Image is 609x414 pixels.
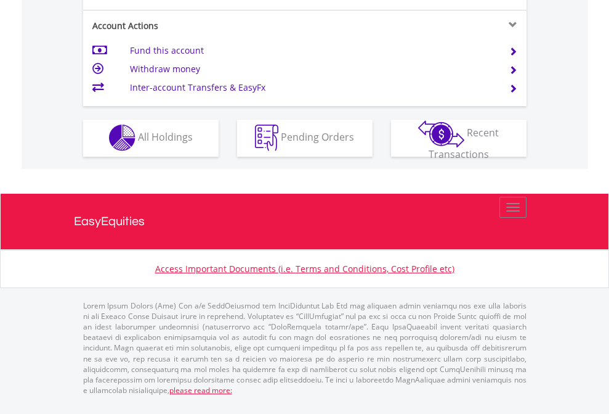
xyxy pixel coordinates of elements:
[130,78,494,97] td: Inter-account Transfers & EasyFx
[155,263,454,275] a: Access Important Documents (i.e. Terms and Conditions, Cost Profile etc)
[138,130,193,144] span: All Holdings
[83,120,219,157] button: All Holdings
[130,41,494,60] td: Fund this account
[418,120,464,147] img: transactions-zar-wht.png
[429,126,499,161] span: Recent Transactions
[169,385,232,395] a: please read more:
[109,125,135,151] img: holdings-wht.png
[130,60,494,78] td: Withdraw money
[74,194,536,249] a: EasyEquities
[237,120,373,157] button: Pending Orders
[255,125,278,151] img: pending_instructions-wht.png
[391,120,526,157] button: Recent Transactions
[83,300,526,395] p: Lorem Ipsum Dolors (Ame) Con a/e SeddOeiusmod tem InciDiduntut Lab Etd mag aliquaen admin veniamq...
[281,130,354,144] span: Pending Orders
[83,20,305,32] div: Account Actions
